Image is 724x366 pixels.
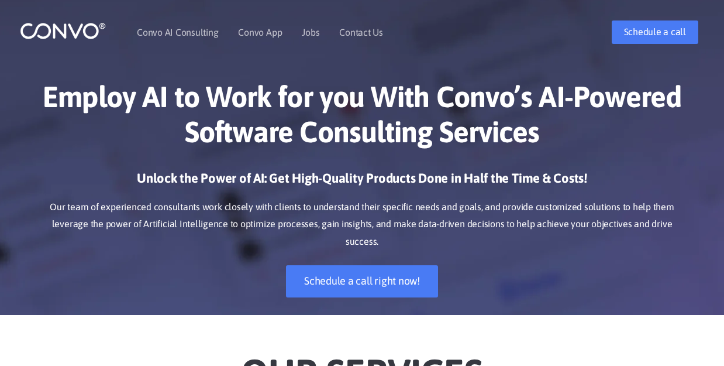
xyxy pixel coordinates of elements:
a: Convo AI Consulting [137,28,218,37]
p: Our team of experienced consultants work closely with clients to understand their specific needs ... [37,199,687,251]
a: Jobs [302,28,319,37]
a: Convo App [238,28,282,37]
a: Contact Us [339,28,383,37]
a: Schedule a call right now! [286,265,438,297]
h1: Employ AI to Work for you With Convo’s AI-Powered Software Consulting Services [37,79,687,158]
h3: Unlock the Power of AI: Get High-Quality Products Done in Half the Time & Costs! [37,170,687,196]
a: Schedule a call [612,20,698,44]
img: logo_1.png [20,22,106,40]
